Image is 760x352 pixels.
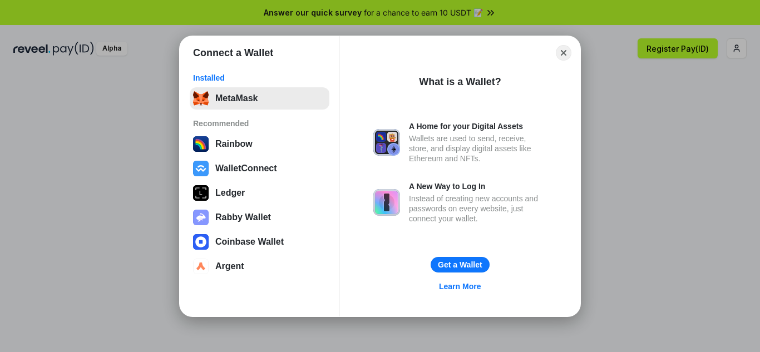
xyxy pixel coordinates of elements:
[190,231,329,253] button: Coinbase Wallet
[190,182,329,204] button: Ledger
[556,45,571,61] button: Close
[409,194,547,224] div: Instead of creating new accounts and passwords on every website, just connect your wallet.
[190,157,329,180] button: WalletConnect
[193,161,209,176] img: svg+xml,%3Csvg%20width%3D%2228%22%20height%3D%2228%22%20viewBox%3D%220%200%2028%2028%22%20fill%3D...
[193,46,273,60] h1: Connect a Wallet
[419,75,501,88] div: What is a Wallet?
[193,234,209,250] img: svg+xml,%3Csvg%20width%3D%2228%22%20height%3D%2228%22%20viewBox%3D%220%200%2028%2028%22%20fill%3D...
[215,163,277,173] div: WalletConnect
[193,185,209,201] img: svg+xml,%3Csvg%20xmlns%3D%22http%3A%2F%2Fwww.w3.org%2F2000%2Fsvg%22%20width%3D%2228%22%20height%3...
[193,136,209,152] img: svg+xml,%3Csvg%20width%3D%22120%22%20height%3D%22120%22%20viewBox%3D%220%200%20120%20120%22%20fil...
[215,93,258,103] div: MetaMask
[215,188,245,198] div: Ledger
[409,121,547,131] div: A Home for your Digital Assets
[438,260,482,270] div: Get a Wallet
[409,181,547,191] div: A New Way to Log In
[409,133,547,163] div: Wallets are used to send, receive, store, and display digital assets like Ethereum and NFTs.
[373,189,400,216] img: svg+xml,%3Csvg%20xmlns%3D%22http%3A%2F%2Fwww.w3.org%2F2000%2Fsvg%22%20fill%3D%22none%22%20viewBox...
[193,210,209,225] img: svg+xml,%3Csvg%20xmlns%3D%22http%3A%2F%2Fwww.w3.org%2F2000%2Fsvg%22%20fill%3D%22none%22%20viewBox...
[193,73,326,83] div: Installed
[439,281,481,291] div: Learn More
[190,87,329,110] button: MetaMask
[215,139,253,149] div: Rainbow
[193,91,209,106] img: svg+xml;base64,PHN2ZyB3aWR0aD0iMzUiIGhlaWdodD0iMzQiIHZpZXdCb3g9IjAgMCAzNSAzNCIgZmlsbD0ibm9uZSIgeG...
[193,259,209,274] img: svg+xml,%3Csvg%20width%3D%2228%22%20height%3D%2228%22%20viewBox%3D%220%200%2028%2028%22%20fill%3D...
[431,257,490,272] button: Get a Wallet
[190,133,329,155] button: Rainbow
[193,118,326,128] div: Recommended
[215,237,284,247] div: Coinbase Wallet
[373,129,400,156] img: svg+xml,%3Csvg%20xmlns%3D%22http%3A%2F%2Fwww.w3.org%2F2000%2Fsvg%22%20fill%3D%22none%22%20viewBox...
[190,206,329,229] button: Rabby Wallet
[432,279,487,294] a: Learn More
[215,261,244,271] div: Argent
[190,255,329,277] button: Argent
[215,212,271,222] div: Rabby Wallet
